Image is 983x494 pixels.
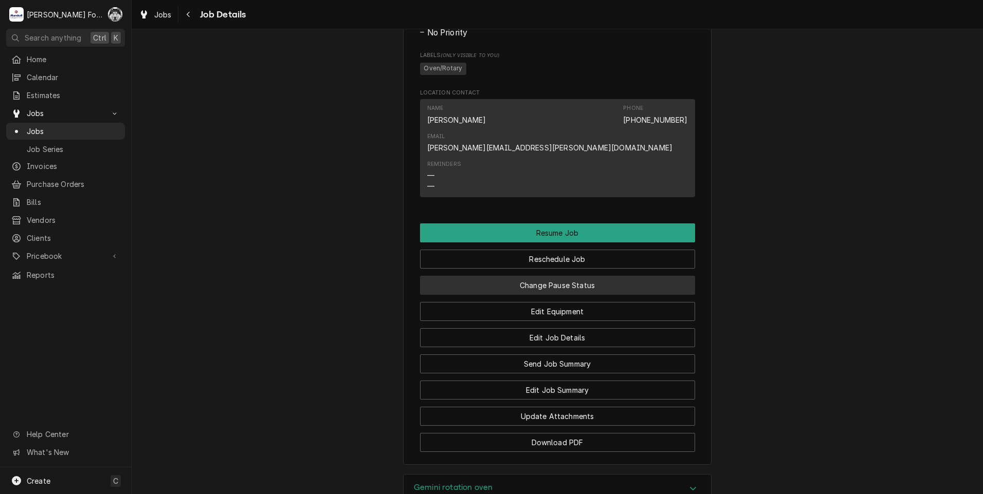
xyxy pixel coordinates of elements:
[420,99,695,197] div: Contact
[6,230,125,246] a: Clients
[25,32,81,43] span: Search anything
[420,269,695,295] div: Button Group Row
[27,270,120,280] span: Reports
[420,51,695,60] span: Labels
[420,276,695,295] button: Change Pause Status
[420,51,695,77] div: [object Object]
[623,104,643,112] div: Phone
[135,6,176,23] a: Jobs
[427,170,434,181] div: —
[9,7,24,22] div: M
[420,426,695,452] div: Button Group Row
[420,89,695,97] span: Location Contact
[427,115,486,125] div: [PERSON_NAME]
[420,302,695,321] button: Edit Equipment
[27,90,120,101] span: Estimates
[420,61,695,77] span: [object Object]
[6,426,125,443] a: Go to Help Center
[27,144,120,155] span: Job Series
[27,161,120,172] span: Invoices
[414,483,493,492] h3: Gemini rotation oven
[623,116,687,124] a: [PHONE_NUMBER]
[27,251,104,261] span: Pricebook
[27,447,119,458] span: What's New
[441,52,499,58] span: (Only Visible to You)
[6,212,125,229] a: Vendors
[420,223,695,242] button: Resume Job
[27,197,120,207] span: Bills
[420,354,695,373] button: Send Job Summary
[27,126,120,137] span: Jobs
[420,63,467,75] span: Oven/Rotary
[27,9,102,20] div: [PERSON_NAME] Food Equipment Service
[6,248,125,264] a: Go to Pricebook
[27,215,120,225] span: Vendors
[9,7,24,22] div: Marshall Food Equipment Service's Avatar
[108,7,122,22] div: Chris Murphy (103)'s Avatar
[427,160,461,192] div: Reminders
[154,9,172,20] span: Jobs
[27,54,120,65] span: Home
[420,328,695,347] button: Edit Job Details
[27,477,50,485] span: Create
[114,32,118,43] span: K
[197,8,246,22] span: Job Details
[427,143,673,152] a: [PERSON_NAME][EMAIL_ADDRESS][PERSON_NAME][DOMAIN_NAME]
[420,223,695,242] div: Button Group Row
[420,373,695,400] div: Button Group Row
[93,32,106,43] span: Ctrl
[6,267,125,283] a: Reports
[420,407,695,426] button: Update Attachments
[420,242,695,269] div: Button Group Row
[27,72,120,83] span: Calendar
[27,179,120,189] span: Purchase Orders
[113,476,118,486] span: C
[420,27,695,39] div: No Priority
[420,250,695,269] button: Reschedule Job
[427,160,461,168] div: Reminders
[420,381,695,400] button: Edit Job Summary
[427,104,444,112] div: Name
[6,87,125,104] a: Estimates
[6,176,125,193] a: Purchase Orders
[427,104,486,125] div: Name
[420,27,695,39] span: Priority
[420,89,695,201] div: Location Contact
[6,51,125,68] a: Home
[180,6,197,23] button: Navigate back
[6,158,125,175] a: Invoices
[427,132,673,153] div: Email
[6,105,125,122] a: Go to Jobs
[420,295,695,321] div: Button Group Row
[27,108,104,119] span: Jobs
[420,99,695,202] div: Location Contact List
[6,444,125,461] a: Go to What's New
[420,433,695,452] button: Download PDF
[427,132,445,141] div: Email
[6,29,125,47] button: Search anythingCtrlK
[427,181,434,192] div: —
[420,347,695,373] div: Button Group Row
[420,321,695,347] div: Button Group Row
[420,223,695,452] div: Button Group
[6,69,125,86] a: Calendar
[6,194,125,211] a: Bills
[6,141,125,158] a: Job Series
[420,400,695,426] div: Button Group Row
[108,7,122,22] div: C(
[27,429,119,440] span: Help Center
[623,104,687,125] div: Phone
[27,233,120,243] span: Clients
[6,123,125,140] a: Jobs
